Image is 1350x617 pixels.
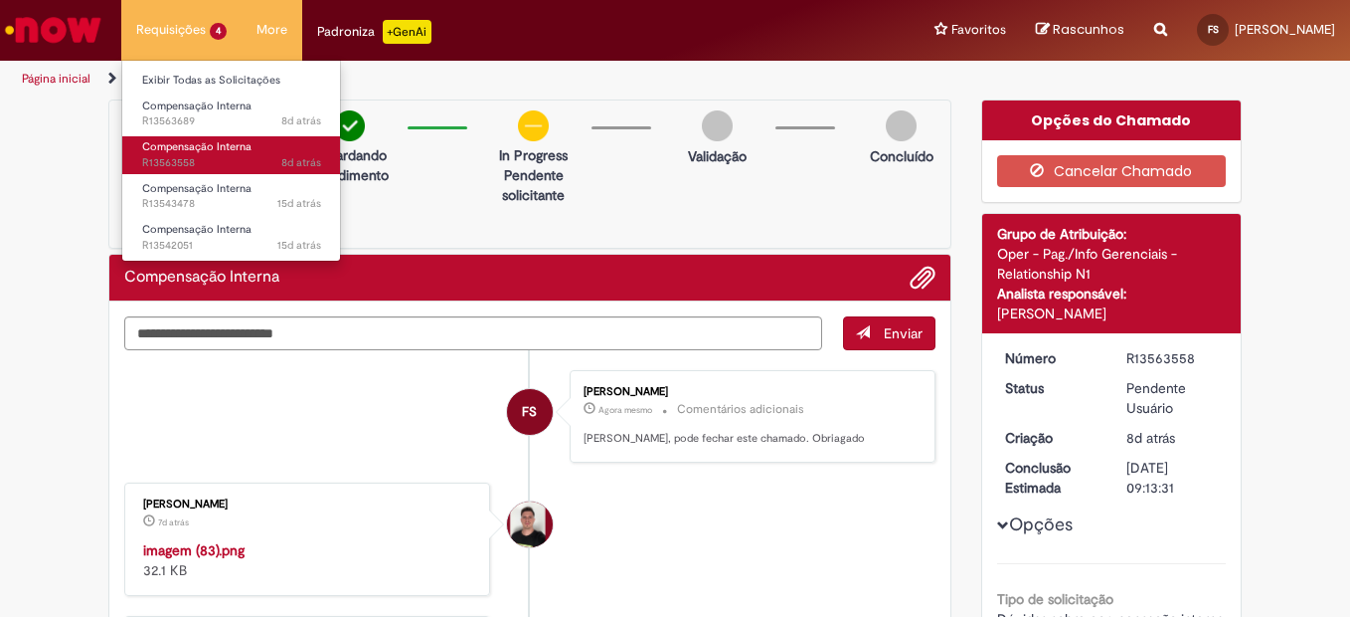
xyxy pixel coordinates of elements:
time: 17/09/2025 12:39:26 [277,196,321,211]
h2: Compensação Interna Histórico de tíquete [124,269,279,287]
div: Matheus Henrique Drudi [507,502,553,547]
span: Compensação Interna [142,222,252,237]
b: Tipo de solicitação [997,590,1113,608]
span: Requisições [136,20,206,40]
img: img-circle-grey.png [702,110,733,141]
span: 4 [210,23,227,40]
ul: Trilhas de página [15,61,885,98]
button: Cancelar Chamado [997,155,1227,187]
time: 24/09/2025 15:13:27 [1126,429,1175,447]
span: 15d atrás [277,196,321,211]
span: More [256,20,287,40]
textarea: Digite sua mensagem aqui... [124,316,822,350]
a: Aberto R13563689 : Compensação Interna [122,96,341,132]
div: Fábio Souza [507,389,553,435]
div: Grupo de Atribuição: [997,224,1227,244]
p: Aguardando atendimento [301,145,398,185]
dt: Número [990,348,1112,368]
dt: Criação [990,428,1112,448]
a: Aberto R13542051 : Compensação Interna [122,219,341,256]
span: Agora mesmo [598,404,652,416]
time: 17/09/2025 08:35:44 [277,238,321,253]
span: Compensação Interna [142,99,252,113]
div: Padroniza [317,20,431,44]
div: R13563558 [1126,348,1219,368]
span: 15d atrás [277,238,321,253]
time: 24/09/2025 15:13:29 [281,155,321,170]
p: Pendente solicitante [485,165,582,205]
div: 24/09/2025 15:13:27 [1126,428,1219,448]
ul: Requisições [121,60,341,262]
small: Comentários adicionais [677,401,804,418]
a: imagem (83).png [143,541,245,559]
p: Concluído [870,146,933,166]
p: +GenAi [383,20,431,44]
dt: Conclusão Estimada [990,458,1112,498]
div: [PERSON_NAME] [584,386,915,398]
span: Compensação Interna [142,139,252,154]
span: R13563558 [142,155,321,171]
dt: Status [990,378,1112,398]
span: [PERSON_NAME] [1235,21,1335,38]
a: Aberto R13563558 : Compensação Interna [122,136,341,173]
span: R13542051 [142,238,321,254]
div: Opções do Chamado [982,101,1242,140]
div: Analista responsável: [997,284,1227,304]
div: 32.1 KB [143,540,474,580]
img: ServiceNow [2,10,104,50]
span: Favoritos [951,20,1006,40]
img: circle-minus.png [518,110,549,141]
span: FS [522,388,537,436]
a: Aberto R13543478 : Compensação Interna [122,178,341,215]
a: Página inicial [22,71,90,87]
span: Enviar [884,324,923,342]
div: Oper - Pag./Info Gerenciais - Relationship N1 [997,244,1227,284]
p: [PERSON_NAME], pode fechar este chamado. Obriagado [584,431,915,447]
span: 7d atrás [158,516,189,528]
span: 8d atrás [281,155,321,170]
img: check-circle-green.png [334,110,365,141]
time: 24/09/2025 15:37:15 [281,113,321,128]
span: R13543478 [142,196,321,212]
div: [PERSON_NAME] [997,304,1227,323]
p: In Progress [485,145,582,165]
time: 01/10/2025 15:50:58 [598,404,652,416]
time: 24/09/2025 17:32:07 [158,516,189,528]
div: [PERSON_NAME] [143,499,474,511]
span: Compensação Interna [142,181,252,196]
p: Validação [688,146,747,166]
div: [DATE] 09:13:31 [1126,458,1219,498]
a: Rascunhos [1036,21,1124,40]
span: FS [1208,23,1219,36]
button: Enviar [843,316,935,350]
span: 8d atrás [281,113,321,128]
span: R13563689 [142,113,321,129]
img: img-circle-grey.png [886,110,917,141]
button: Adicionar anexos [910,265,935,291]
div: Pendente Usuário [1126,378,1219,418]
span: 8d atrás [1126,429,1175,447]
p: Aguardando Aprovação [117,145,214,185]
a: Exibir Todas as Solicitações [122,70,341,92]
span: Rascunhos [1053,20,1124,39]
